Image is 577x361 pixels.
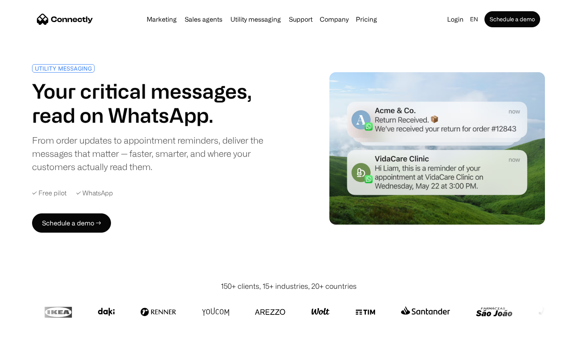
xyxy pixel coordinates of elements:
div: From order updates to appointment reminders, deliver the messages that matter — faster, smarter, ... [32,134,285,173]
div: ✓ Free pilot [32,189,67,197]
a: Login [444,14,467,25]
div: Company [317,14,351,25]
div: en [467,14,483,25]
a: Sales agents [182,16,226,22]
a: Schedule a demo → [32,213,111,233]
h1: Your critical messages, read on WhatsApp. [32,79,285,127]
a: home [37,13,93,25]
div: ✓ WhatsApp [76,189,113,197]
ul: Language list [16,347,48,358]
div: UTILITY MESSAGING [35,65,92,71]
div: en [470,14,478,25]
aside: Language selected: English [8,346,48,358]
a: Schedule a demo [484,11,540,27]
div: Company [320,14,349,25]
div: 150+ clients, 15+ industries, 20+ countries [221,281,357,292]
a: Support [286,16,316,22]
a: Marketing [143,16,180,22]
a: Utility messaging [227,16,284,22]
a: Pricing [353,16,380,22]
